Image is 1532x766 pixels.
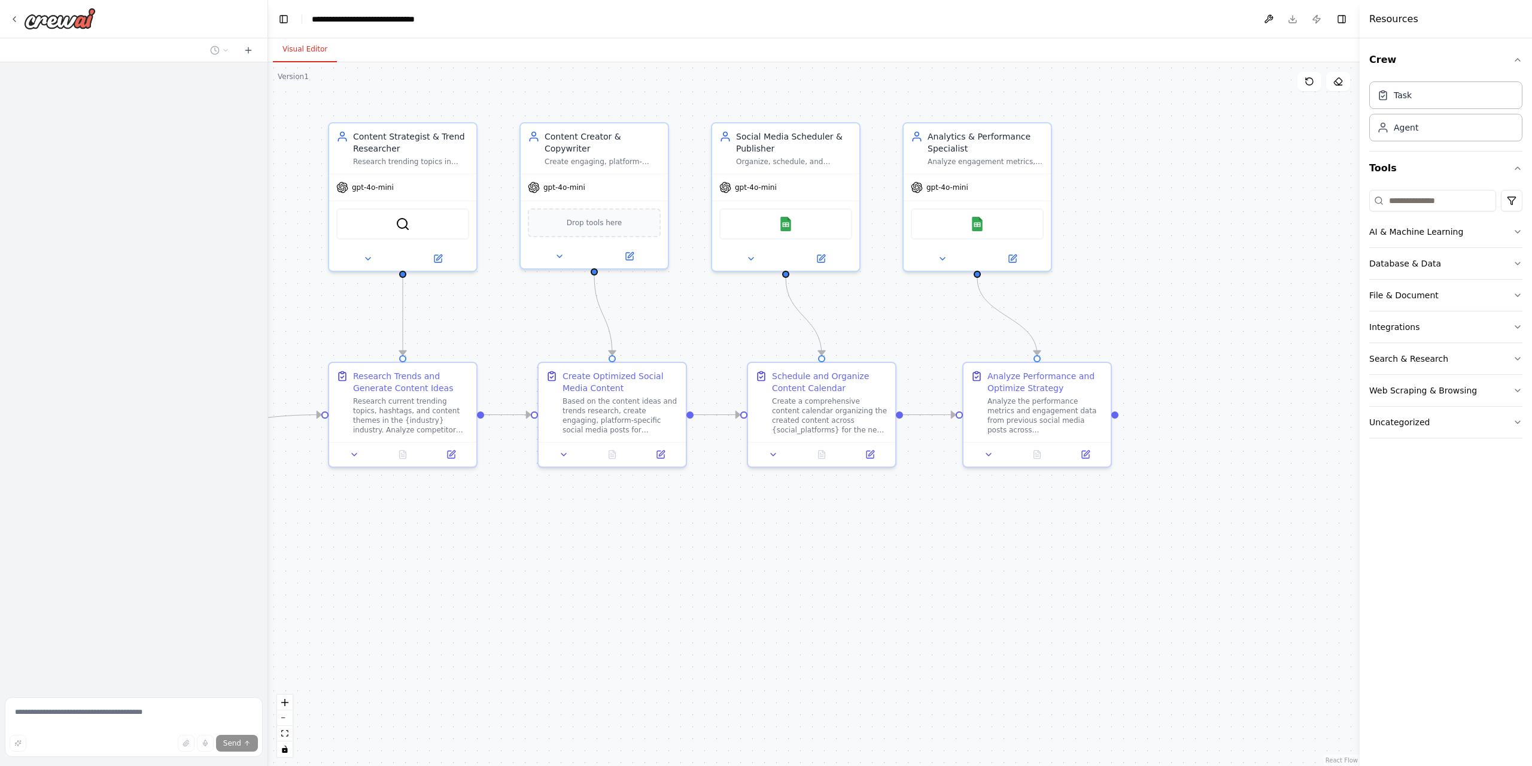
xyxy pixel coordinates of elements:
[273,37,337,62] button: Visual Editor
[353,370,469,394] div: Research Trends and Generate Content Ideas
[903,409,956,421] g: Edge from a5332c2d-f774-4ee4-9394-e60d98abb0d8 to ede75640-a8c9-4dae-98f1-e955bd82d440
[1394,89,1412,101] div: Task
[735,183,777,192] span: gpt-4o-mini
[519,122,669,270] div: Content Creator & CopywriterCreate engaging, platform-optimized content including captions, hasht...
[1369,311,1522,343] button: Integrations
[1369,258,1441,270] div: Database & Data
[278,72,309,81] div: Version 1
[223,738,241,748] span: Send
[928,131,1044,155] div: Analytics & Performance Specialist
[328,122,478,272] div: Content Strategist & Trend ResearcherResearch trending topics in {industry}, analyze competitor c...
[1369,321,1419,333] div: Integrations
[588,275,618,355] g: Edge from 6b85e010-9f19-4bc1-935f-2866a07c28a6 to 5af950cf-15b2-48da-873e-6ce23b823500
[563,396,679,435] div: Based on the content ideas and trends research, create engaging, platform-specific social media p...
[396,217,410,231] img: SerperDevTool
[1369,216,1522,247] button: AI & Machine Learning
[352,183,394,192] span: gpt-4o-mini
[736,131,852,155] div: Social Media Scheduler & Publisher
[122,409,321,444] g: Edge from triggers to 3fd710a3-c1c1-4fa9-95e8-5d3a764a1c42
[970,217,984,231] img: Google Sheets
[694,409,740,421] g: Edge from 5af950cf-15b2-48da-873e-6ce23b823500 to a5332c2d-f774-4ee4-9394-e60d98abb0d8
[239,43,258,57] button: Start a new chat
[1369,280,1522,311] button: File & Document
[849,447,890,462] button: Open in side panel
[24,8,96,29] img: Logo
[747,362,896,468] div: Schedule and Organize Content CalendarCreate a comprehensive content calendar organizing the crea...
[971,278,1043,355] g: Edge from b65a80d4-ac66-4de7-8ed9-7efd90b3d3d5 to ede75640-a8c9-4dae-98f1-e955bd82d440
[353,396,469,435] div: Research current trending topics, hashtags, and content themes in the {industry} industry. Analyz...
[545,131,661,155] div: Content Creator & Copywriter
[772,396,888,435] div: Create a comprehensive content calendar organizing the created content across {social_platforms} ...
[1369,353,1448,365] div: Search & Research
[1369,77,1522,151] div: Crew
[1369,375,1522,406] button: Web Scraping & Browsing
[10,735,26,752] button: Improve this prompt
[780,278,828,355] g: Edge from 9ba1c820-628c-46b5-b19a-b6b212ad65a9 to a5332c2d-f774-4ee4-9394-e60d98abb0d8
[353,131,469,155] div: Content Strategist & Trend Researcher
[277,710,293,726] button: zoom out
[1369,407,1522,438] button: Uncategorized
[312,13,415,25] nav: breadcrumb
[563,370,679,394] div: Create Optimized Social Media Content
[1065,447,1106,462] button: Open in side panel
[1333,11,1350,28] button: Hide right sidebar
[404,252,472,266] button: Open in side panel
[978,252,1046,266] button: Open in side panel
[926,183,968,192] span: gpt-4o-mini
[1326,757,1358,764] a: React Flow attribution
[772,370,888,394] div: Schedule and Organize Content Calendar
[353,157,469,166] div: Research trending topics in {industry}, analyze competitor content strategies, and generate creat...
[987,396,1104,435] div: Analyze the performance metrics and engagement data from previous social media posts across {soci...
[277,695,293,710] button: zoom in
[1369,12,1418,26] h4: Resources
[640,447,681,462] button: Open in side panel
[378,447,428,462] button: No output available
[1369,226,1463,238] div: AI & Machine Learning
[484,409,531,421] g: Edge from 3fd710a3-c1c1-4fa9-95e8-5d3a764a1c42 to 5af950cf-15b2-48da-873e-6ce23b823500
[587,447,638,462] button: No output available
[1394,122,1418,134] div: Agent
[277,726,293,741] button: fit view
[987,370,1104,394] div: Analyze Performance and Optimize Strategy
[787,252,855,266] button: Open in side panel
[1369,152,1522,185] button: Tools
[178,735,194,752] button: Upload files
[537,362,687,468] div: Create Optimized Social Media ContentBased on the content ideas and trends research, create engag...
[1012,447,1063,462] button: No output available
[205,43,234,57] button: Switch to previous chat
[1369,384,1477,396] div: Web Scraping & Browsing
[197,735,214,752] button: Click to speak your automation idea
[902,122,1052,272] div: Analytics & Performance SpecialistAnalyze engagement metrics, track performance across {social_pl...
[545,157,661,166] div: Create engaging, platform-optimized content including captions, hashtags, and post copy that reso...
[397,278,409,355] g: Edge from 2fcd5ff3-0118-4c10-afec-8b29e1b01d18 to 3fd710a3-c1c1-4fa9-95e8-5d3a764a1c42
[595,249,663,264] button: Open in side panel
[1369,343,1522,374] button: Search & Research
[711,122,861,272] div: Social Media Scheduler & PublisherOrganize, schedule, and manage the publication of social media ...
[328,362,478,468] div: Research Trends and Generate Content IdeasResearch current trending topics, hashtags, and content...
[216,735,258,752] button: Send
[430,447,472,462] button: Open in side panel
[1369,43,1522,77] button: Crew
[277,695,293,757] div: React Flow controls
[543,183,585,192] span: gpt-4o-mini
[1369,185,1522,448] div: Tools
[962,362,1112,468] div: Analyze Performance and Optimize StrategyAnalyze the performance metrics and engagement data from...
[567,217,622,229] span: Drop tools here
[277,741,293,757] button: toggle interactivity
[1369,416,1430,428] div: Uncategorized
[275,11,292,28] button: Hide left sidebar
[736,157,852,166] div: Organize, schedule, and manage the publication of social media content across {social_platforms},...
[797,447,847,462] button: No output available
[779,217,793,231] img: Google Sheets
[928,157,1044,166] div: Analyze engagement metrics, track performance across {social_platforms}, identify high-performing...
[1369,248,1522,279] button: Database & Data
[1369,289,1439,301] div: File & Document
